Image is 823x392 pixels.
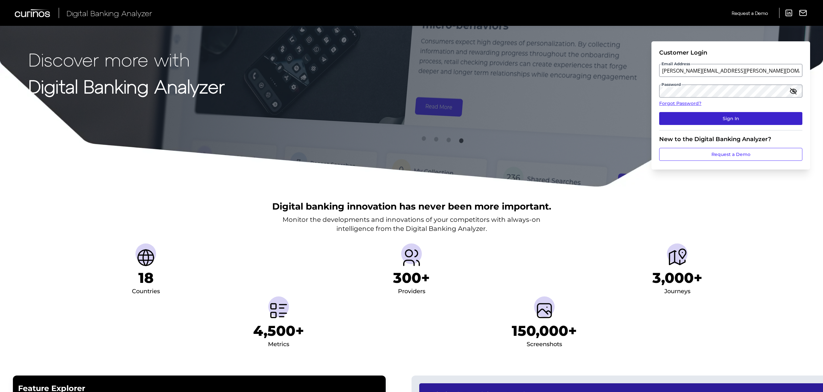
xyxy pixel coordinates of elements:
div: Screenshots [527,339,562,350]
div: Metrics [268,339,289,350]
span: Request a Demo [732,10,768,16]
p: Monitor the developments and innovations of your competitors with always-on intelligence from the... [283,215,540,233]
div: Journeys [664,286,690,297]
img: Screenshots [534,300,555,321]
h1: 18 [138,269,154,286]
div: Customer Login [659,49,802,56]
h1: 4,500+ [253,322,304,339]
div: Providers [398,286,425,297]
h2: Digital banking innovation has never been more important. [272,200,551,212]
button: Sign In [659,112,802,125]
h1: 300+ [393,269,430,286]
div: Countries [132,286,160,297]
img: Curinos [15,9,51,17]
a: Request a Demo [732,8,768,18]
img: Metrics [268,300,289,321]
a: Forgot Password? [659,100,802,107]
h1: 150,000+ [512,322,577,339]
strong: Digital Banking Analyzer [28,75,225,97]
div: New to the Digital Banking Analyzer? [659,136,802,143]
img: Journeys [667,247,688,268]
a: Request a Demo [659,148,802,161]
img: Countries [135,247,156,268]
span: Password [661,82,681,87]
img: Providers [401,247,422,268]
span: Digital Banking Analyzer [66,8,152,18]
p: Discover more with [28,49,225,69]
h1: 3,000+ [652,269,702,286]
span: Email Address [661,61,691,67]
